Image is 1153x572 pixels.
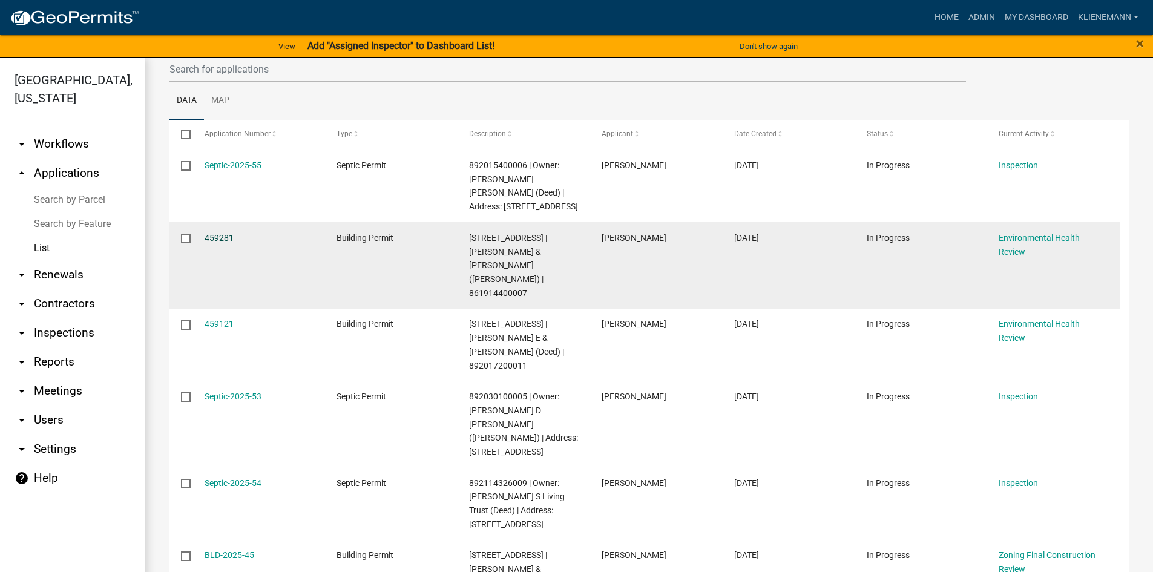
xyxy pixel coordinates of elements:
[274,36,300,56] a: View
[205,233,234,243] a: 459281
[723,120,855,149] datatable-header-cell: Date Created
[204,82,237,120] a: Map
[307,40,494,51] strong: Add "Assigned Inspector" to Dashboard List!
[867,160,910,170] span: In Progress
[964,6,1000,29] a: Admin
[337,392,386,401] span: Septic Permit
[734,233,759,243] span: 08/05/2025
[999,233,1080,257] a: Environmental Health Review
[15,297,29,311] i: arrow_drop_down
[735,36,803,56] button: Don't show again
[999,130,1049,138] span: Current Activity
[205,130,271,138] span: Application Number
[602,130,633,138] span: Applicant
[855,120,987,149] datatable-header-cell: Status
[192,120,325,149] datatable-header-cell: Application Number
[169,57,966,82] input: Search for applications
[999,160,1038,170] a: Inspection
[1136,36,1144,51] button: Close
[602,392,666,401] span: Brandon Morton
[205,478,261,488] a: Septic-2025-54
[867,130,888,138] span: Status
[999,392,1038,401] a: Inspection
[867,550,910,560] span: In Progress
[867,392,910,401] span: In Progress
[999,319,1080,343] a: Environmental Health Review
[987,120,1120,149] datatable-header-cell: Current Activity
[337,319,393,329] span: Building Permit
[469,319,564,370] span: 12051 MM AVE | Aldinger, Douglas E & Joanne K (Deed) | 892017200011
[469,130,506,138] span: Description
[15,166,29,180] i: arrow_drop_up
[867,319,910,329] span: In Progress
[590,120,723,149] datatable-header-cell: Applicant
[337,130,352,138] span: Type
[15,355,29,369] i: arrow_drop_down
[1000,6,1073,29] a: My Dashboard
[867,233,910,243] span: In Progress
[930,6,964,29] a: Home
[337,550,393,560] span: Building Permit
[734,392,759,401] span: 08/01/2025
[602,550,666,560] span: Lori Kohart
[15,384,29,398] i: arrow_drop_down
[734,130,777,138] span: Date Created
[1136,35,1144,52] span: ×
[469,392,578,456] span: 892030100005 | Owner: Rieks, Joey D Rieks, Jeanne E (Deed) | Address: 14434 US HIGHWAY 65
[169,82,204,120] a: Data
[458,120,590,149] datatable-header-cell: Description
[734,478,759,488] span: 07/29/2025
[205,392,261,401] a: Septic-2025-53
[602,160,666,170] span: Brandon Morton
[205,319,234,329] a: 459121
[205,550,254,560] a: BLD-2025-45
[867,478,910,488] span: In Progress
[734,550,759,560] span: 07/29/2025
[337,160,386,170] span: Septic Permit
[1073,6,1143,29] a: klienemann
[734,160,759,170] span: 08/06/2025
[602,233,666,243] span: Kendall Lienemann
[15,268,29,282] i: arrow_drop_down
[15,137,29,151] i: arrow_drop_down
[469,478,565,529] span: 892114326009 | Owner: Wohlert, Rita S Living Trust (Deed) | Address: 2710 RIVER OAKS
[734,319,759,329] span: 08/04/2025
[169,120,192,149] datatable-header-cell: Select
[469,160,578,211] span: 892015400006 | Owner: Vandegrift, Matthew Vandegrift, Baylee (Deed) | Address: 25638 COUNTY HIGHW...
[15,326,29,340] i: arrow_drop_down
[469,233,547,298] span: 31075 Y AVE | Hauser, Daniel D & Cynthia M (Deed) | 861914400007
[602,319,666,329] span: Lori Kohart
[205,160,261,170] a: Septic-2025-55
[15,413,29,427] i: arrow_drop_down
[325,120,458,149] datatable-header-cell: Type
[999,478,1038,488] a: Inspection
[337,478,386,488] span: Septic Permit
[337,233,393,243] span: Building Permit
[15,471,29,485] i: help
[15,442,29,456] i: arrow_drop_down
[602,478,666,488] span: Brandon Morton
